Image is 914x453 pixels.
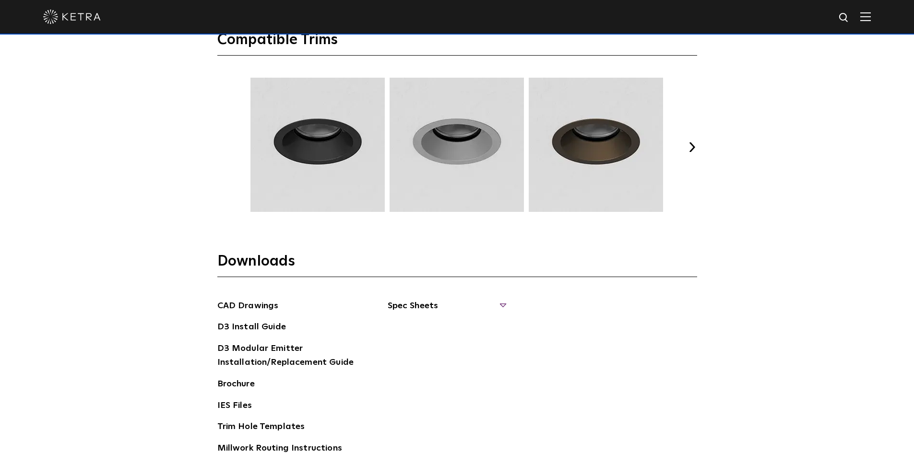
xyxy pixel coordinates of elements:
[527,78,665,212] img: TRM004.webp
[388,78,525,212] img: TRM003.webp
[217,252,697,277] h3: Downloads
[688,142,697,152] button: Next
[217,342,361,371] a: D3 Modular Emitter Installation/Replacement Guide
[860,12,871,21] img: Hamburger%20Nav.svg
[217,399,252,414] a: IES Files
[217,320,286,336] a: D3 Install Guide
[217,31,697,56] h3: Compatible Trims
[388,299,505,320] span: Spec Sheets
[43,10,101,24] img: ketra-logo-2019-white
[217,299,279,314] a: CAD Drawings
[217,377,255,393] a: Brochure
[838,12,850,24] img: search icon
[249,78,386,212] img: TRM002.webp
[217,420,305,435] a: Trim Hole Templates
